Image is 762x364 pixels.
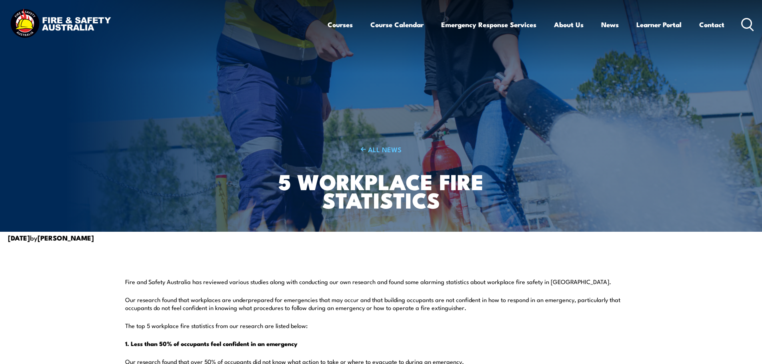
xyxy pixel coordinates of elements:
[370,14,424,35] a: Course Calendar
[441,14,536,35] a: Emergency Response Services
[125,278,637,286] p: Fire and Safety Australia has reviewed various studies along with conducting our own research and...
[224,172,538,209] h1: 5 Workplace Fire Statistics
[8,233,30,243] strong: [DATE]
[554,14,584,35] a: About Us
[125,339,298,348] strong: 1. Less than 50% of occupants feel confident in an emergency
[699,14,724,35] a: Contact
[38,233,94,243] strong: [PERSON_NAME]
[328,14,353,35] a: Courses
[125,322,637,330] p: The top 5 workplace fire statistics from our research are listed below:
[8,233,94,243] span: by
[601,14,619,35] a: News
[125,296,637,312] p: Our research found that workplaces are underprepared for emergencies that may occur and that buil...
[636,14,682,35] a: Learner Portal
[224,145,538,154] a: ALL NEWS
